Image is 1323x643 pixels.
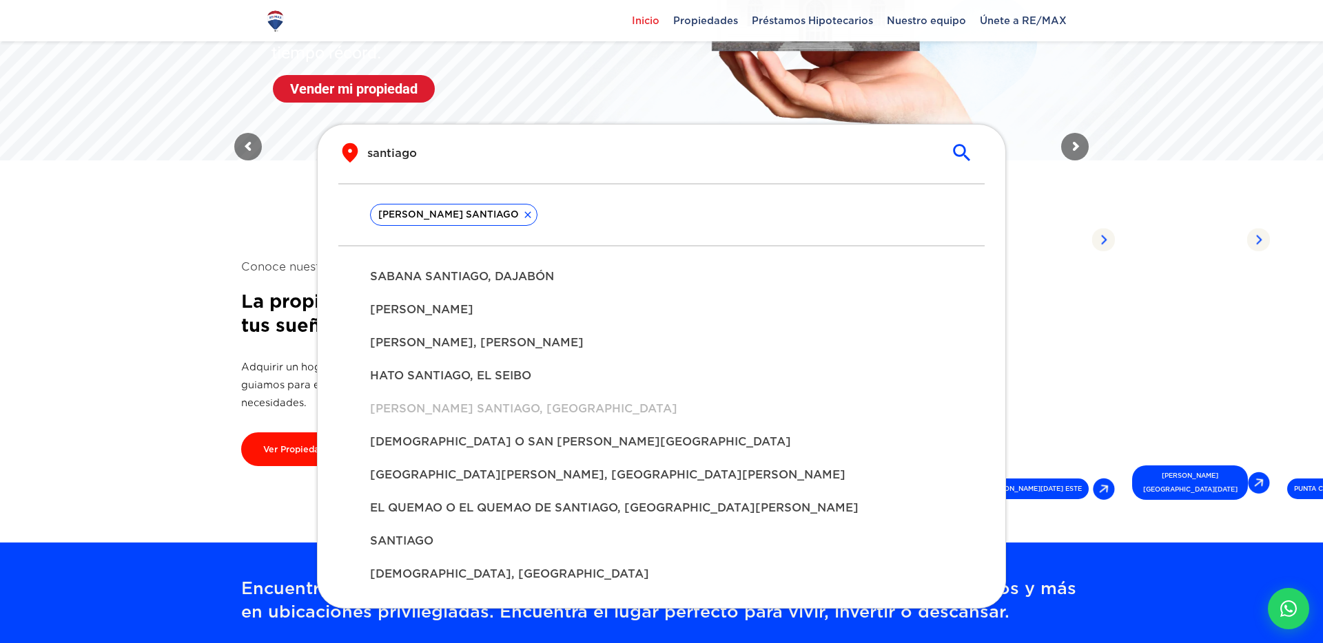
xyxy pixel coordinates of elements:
[1247,228,1270,251] img: Arrow Right
[370,368,953,384] span: HATO SANTIAGO, EL SEIBO
[1248,472,1270,494] img: Arrow Right
[880,10,973,31] span: Nuestro equipo
[359,425,964,458] div: [DEMOGRAPHIC_DATA] O SAN [PERSON_NAME][GEOGRAPHIC_DATA]
[972,216,1120,508] a: Propiedades listadas Arrow Right [PERSON_NAME][DATE] ESTE Arrow Right
[972,216,1109,508] div: 2 / 6
[370,302,953,318] span: [PERSON_NAME]
[359,458,964,492] div: [GEOGRAPHIC_DATA][PERSON_NAME], [GEOGRAPHIC_DATA][PERSON_NAME]
[370,500,953,516] span: EL QUEMAO O EL QUEMAO DE SANTIAGO, [GEOGRAPHIC_DATA][PERSON_NAME]
[370,467,953,483] span: [GEOGRAPHIC_DATA][PERSON_NAME], [GEOGRAPHIC_DATA][PERSON_NAME]
[273,75,435,103] a: Vender mi propiedad
[241,432,356,466] a: Ver Propiedades
[1093,478,1115,500] img: Arrow Right
[1127,216,1264,508] div: 3 / 6
[370,533,953,549] span: SANTIAGO
[1132,465,1248,500] span: [PERSON_NAME][GEOGRAPHIC_DATA][DATE]
[1091,228,1115,251] img: Arrow Right
[1127,216,1275,508] a: Propiedades listadas Arrow Right [PERSON_NAME][GEOGRAPHIC_DATA][DATE] Arrow Right
[263,9,287,33] img: Logo de REMAX
[370,268,953,285] span: SABANA SANTIAGO, DAJABÓN
[370,335,953,351] span: [PERSON_NAME], [PERSON_NAME]
[359,525,964,558] div: SANTIAGO
[973,10,1074,31] span: Únete a RE/MAX
[370,204,537,226] div: [PERSON_NAME] SANTIAGO
[666,10,745,31] span: Propiedades
[241,289,627,337] h2: La propiedad perfecta en la ciudad de tus sueños
[241,358,627,412] p: Adquirir un hogar o propiedad es más fácil con la asesoría adecuada. Te guiamos para encontrar op...
[359,326,964,359] div: [PERSON_NAME], [PERSON_NAME]
[977,224,1091,255] span: Propiedades listadas
[370,566,953,582] span: [DEMOGRAPHIC_DATA], [GEOGRAPHIC_DATA]
[359,558,964,591] div: [DEMOGRAPHIC_DATA], [GEOGRAPHIC_DATA]
[359,359,964,392] div: HATO SANTIAGO, EL SEIBO
[745,10,880,31] span: Préstamos Hipotecarios
[370,434,953,450] span: [DEMOGRAPHIC_DATA] O SAN [PERSON_NAME][GEOGRAPHIC_DATA]
[977,478,1089,499] span: [PERSON_NAME][DATE] ESTE
[1132,224,1247,255] span: Propiedades listadas
[241,258,627,275] span: Conoce nuestro alcance
[367,145,934,161] input: Buscar propiedad por ciudad o sector
[359,293,964,326] div: [PERSON_NAME]
[241,577,1082,624] p: Encuentra propiedades que se adaptan a tu estilo de vida
[359,492,964,525] div: EL QUEMAO O EL QUEMAO DE SANTIAGO, [GEOGRAPHIC_DATA][PERSON_NAME]
[359,260,964,293] div: SABANA SANTIAGO, DAJABÓN
[625,10,666,31] span: Inicio
[371,208,526,222] span: [PERSON_NAME] SANTIAGO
